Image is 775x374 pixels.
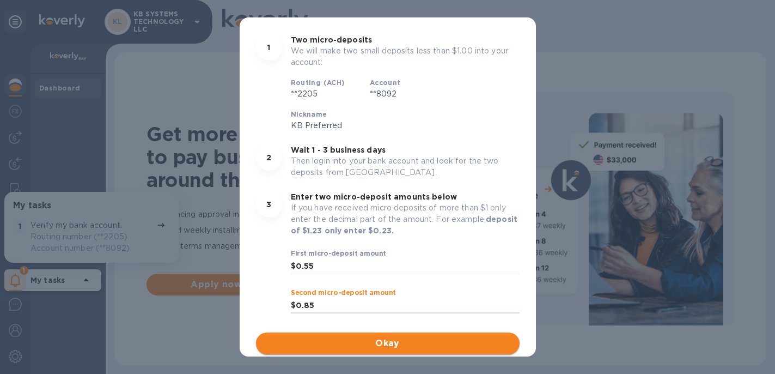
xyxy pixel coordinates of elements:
p: Then login into your bank account and look for the two deposits from [GEOGRAPHIC_DATA]. [291,155,520,178]
b: Account [370,79,401,87]
div: $ [291,298,296,314]
button: Okay [256,333,520,354]
p: We will make two small deposits less than $1.00 into your account: [291,45,520,68]
p: Wait 1 - 3 business days [291,144,520,155]
input: 0.00 [296,298,520,314]
p: KB Preferred [291,120,379,131]
b: Nickname [291,110,327,118]
div: $ [291,258,296,275]
p: 1 [267,42,270,53]
p: Two micro-deposits [291,34,520,45]
input: 0.00 [296,258,520,275]
b: deposit of $1.23 only enter $0.23. [291,215,518,235]
label: Second micro-deposit amount [291,289,396,296]
p: Enter two micro-deposit amounts below [291,191,520,202]
label: First micro-deposit amount [291,250,386,257]
p: If you have received micro deposits of more than $1 only enter the decimal part of the amount. Fo... [291,202,520,237]
span: Okay [265,337,511,350]
p: 3 [266,199,271,210]
b: Routing (ACH) [291,79,345,87]
p: 2 [266,152,271,163]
